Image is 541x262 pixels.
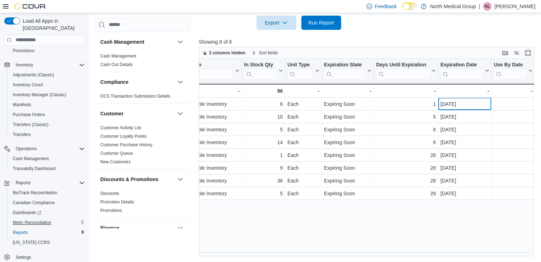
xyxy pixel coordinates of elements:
h3: Customer [100,110,123,117]
button: Expiration Date [440,61,489,80]
div: Room [187,61,234,80]
div: 29 [376,189,436,198]
a: BioTrack Reconciliation [10,189,60,197]
div: Each [287,100,319,108]
div: Expiration State [324,61,366,80]
div: 36 [244,176,283,185]
div: Expiring Soon [324,189,371,198]
div: - [187,87,239,95]
div: Each [287,164,319,172]
span: Adjustments (Classic) [10,71,85,79]
span: Metrc Reconciliation [13,220,51,225]
a: Promotions [100,208,122,213]
span: Inventory Manager (Classic) [10,91,85,99]
div: Each [287,176,319,185]
a: Inventory Count [10,81,46,89]
span: Reports [13,179,85,187]
div: In Stock Qty [244,61,277,68]
p: | [479,2,480,11]
button: Promotions [7,46,87,56]
div: [DATE] [440,113,489,121]
div: 8 [376,138,436,147]
button: Display options [512,49,521,57]
a: Customer Activity List [100,125,141,130]
a: Reports [10,228,31,237]
a: Inventory Manager (Classic) [10,91,69,99]
div: Compliance [95,92,190,103]
span: Traceabilty Dashboard [10,164,85,173]
span: Sort fields [259,50,278,56]
span: Inventory Count [10,81,85,89]
div: - [440,87,489,95]
span: Customer Purchase History [100,142,153,148]
button: Customer [100,110,175,117]
div: Sellable Inventory [187,113,239,121]
button: Inventory [1,60,87,70]
p: Showing 8 of 8 [199,38,537,45]
a: Discounts [100,191,119,196]
button: BioTrack Reconciliation [7,188,87,198]
button: Operations [1,144,87,154]
a: Customer Queue [100,151,133,156]
button: Use By Date [494,61,532,80]
div: Use By Date [494,61,527,68]
a: Transfers [10,130,33,139]
span: Promotions [13,48,35,54]
span: Promotions [10,47,85,55]
div: Unit Type [287,61,314,80]
div: Expiring Soon [324,176,371,185]
button: Discounts & Promotions [100,176,175,183]
div: Sellable Inventory [187,176,239,185]
button: In Stock Qty [244,61,283,80]
a: Purchase Orders [10,110,48,119]
span: New Customers [100,159,131,165]
a: Settings [13,253,34,262]
div: 10 [244,113,283,121]
a: Dashboards [10,208,44,217]
div: Expiring Soon [324,100,371,108]
div: Each [287,151,319,159]
div: 26 [376,151,436,159]
button: Adjustments (Classic) [7,70,87,80]
button: Keyboard shortcuts [501,49,509,57]
div: - [324,87,371,95]
button: Discounts & Promotions [176,175,185,184]
a: Manifests [10,100,34,109]
span: Purchase Orders [13,112,45,118]
div: Each [287,138,319,147]
a: Promotion Details [100,200,134,204]
span: Customer Loyalty Points [100,133,147,139]
span: Promotions [100,208,122,213]
span: Washington CCRS [10,238,85,247]
span: Canadian Compliance [13,200,55,206]
div: 8 [376,125,436,134]
div: Expiring Soon [324,113,371,121]
div: Each [287,189,319,198]
a: Metrc Reconciliation [10,218,54,227]
span: Transfers [13,132,31,137]
div: Unit Type [287,61,314,68]
div: Expiration Date [440,61,483,68]
span: Dashboards [10,208,85,217]
div: Expiration State [324,61,366,68]
span: Settings [13,252,85,261]
a: Cash Management [100,54,136,59]
button: Manifests [7,100,87,110]
button: Transfers [7,130,87,140]
div: Each [287,125,319,134]
div: [DATE] [440,189,489,198]
span: Adjustments (Classic) [13,72,54,78]
button: Transfers (Classic) [7,120,87,130]
h3: Cash Management [100,38,144,45]
button: Reports [13,179,33,187]
div: 14 [244,138,283,147]
div: Nicholas Leone [483,2,492,11]
button: Compliance [176,78,185,86]
button: Reports [7,228,87,238]
div: Expiring Soon [324,151,371,159]
div: Use By Date [494,61,527,80]
p: [PERSON_NAME] [494,2,535,11]
h3: Discounts & Promotions [100,176,158,183]
div: Days Until Expiration [376,61,430,80]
